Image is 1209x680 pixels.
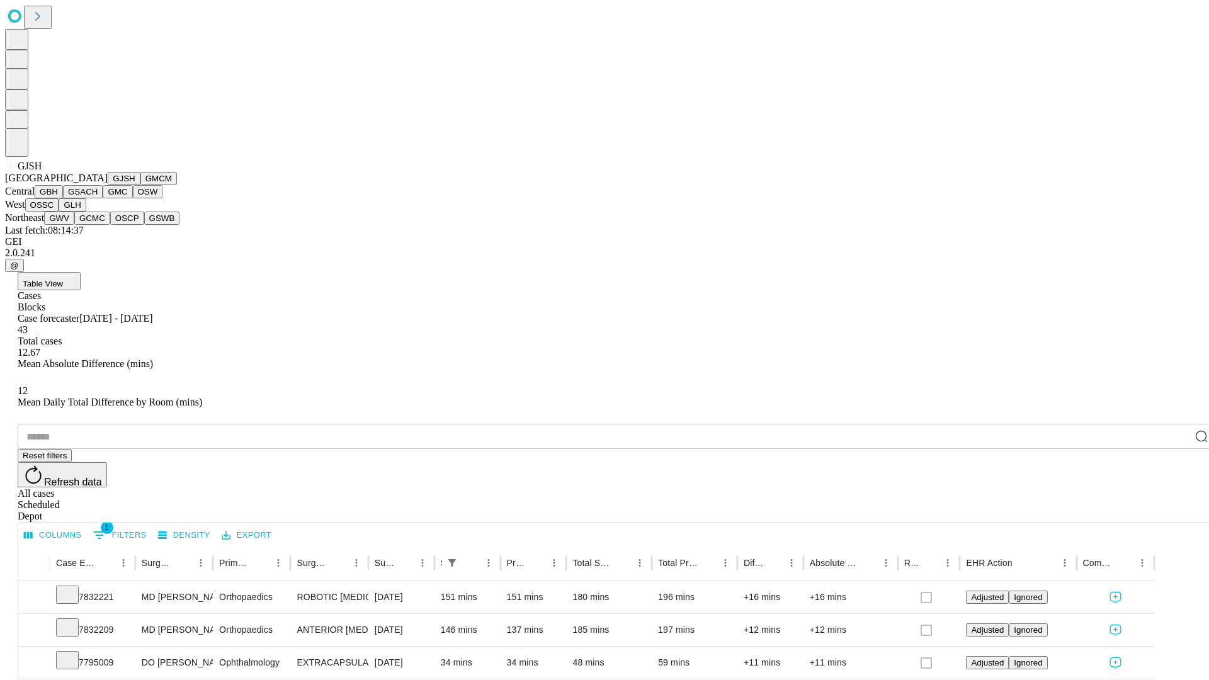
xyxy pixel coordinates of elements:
[18,358,153,369] span: Mean Absolute Difference (mins)
[810,558,858,568] div: Absolute Difference
[25,620,43,642] button: Expand
[375,647,428,679] div: [DATE]
[783,554,800,572] button: Menu
[921,554,939,572] button: Sort
[5,259,24,272] button: @
[877,554,895,572] button: Menu
[18,449,72,462] button: Reset filters
[658,558,698,568] div: Total Predicted Duration
[44,212,74,225] button: GWV
[572,581,645,613] div: 180 mins
[443,554,461,572] button: Show filters
[572,647,645,679] div: 48 mins
[631,554,649,572] button: Menu
[966,558,1012,568] div: EHR Action
[18,462,107,487] button: Refresh data
[330,554,348,572] button: Sort
[25,198,59,212] button: OSSC
[97,554,115,572] button: Sort
[507,614,560,646] div: 137 mins
[252,554,270,572] button: Sort
[810,581,892,613] div: +16 mins
[699,554,717,572] button: Sort
[297,647,361,679] div: EXTRACAPSULAR CATARACT REMOVAL WITH [MEDICAL_DATA]
[56,558,96,568] div: Case Epic Id
[572,558,612,568] div: Total Scheduled Duration
[744,647,797,679] div: +11 mins
[59,198,86,212] button: GLH
[658,647,731,679] div: 59 mins
[414,554,431,572] button: Menu
[56,647,129,679] div: 7795009
[115,554,132,572] button: Menu
[18,272,81,290] button: Table View
[18,161,42,171] span: GJSH
[1116,554,1133,572] button: Sort
[1133,554,1151,572] button: Menu
[1014,625,1042,635] span: Ignored
[480,554,497,572] button: Menu
[441,558,442,568] div: Scheduled In Room Duration
[110,212,144,225] button: OSCP
[144,212,180,225] button: GSWB
[174,554,192,572] button: Sort
[133,185,163,198] button: OSW
[443,554,461,572] div: 1 active filter
[142,647,207,679] div: DO [PERSON_NAME]
[18,347,40,358] span: 12.67
[904,558,921,568] div: Resolved in EHR
[90,525,150,545] button: Show filters
[717,554,734,572] button: Menu
[103,185,132,198] button: GMC
[971,625,1004,635] span: Adjusted
[1083,558,1115,568] div: Comments
[140,172,177,185] button: GMCM
[1014,554,1031,572] button: Sort
[572,614,645,646] div: 185 mins
[25,587,43,609] button: Expand
[18,324,28,335] span: 43
[155,526,213,545] button: Density
[939,554,956,572] button: Menu
[74,212,110,225] button: GCMC
[297,581,361,613] div: ROBOTIC [MEDICAL_DATA] KNEE TOTAL
[79,313,152,324] span: [DATE] - [DATE]
[507,558,527,568] div: Predicted In Room Duration
[1009,591,1047,604] button: Ignored
[21,526,85,545] button: Select columns
[1014,658,1042,667] span: Ignored
[507,581,560,613] div: 151 mins
[613,554,631,572] button: Sort
[23,279,63,288] span: Table View
[375,581,428,613] div: [DATE]
[219,558,251,568] div: Primary Service
[744,558,764,568] div: Difference
[219,647,284,679] div: Ophthalmology
[441,614,494,646] div: 146 mins
[462,554,480,572] button: Sort
[5,173,108,183] span: [GEOGRAPHIC_DATA]
[375,614,428,646] div: [DATE]
[348,554,365,572] button: Menu
[18,385,28,396] span: 12
[966,623,1009,637] button: Adjusted
[1009,656,1047,669] button: Ignored
[219,581,284,613] div: Orthopaedics
[270,554,287,572] button: Menu
[23,451,67,460] span: Reset filters
[18,313,79,324] span: Case forecaster
[10,261,19,270] span: @
[396,554,414,572] button: Sort
[56,614,129,646] div: 7832209
[765,554,783,572] button: Sort
[1056,554,1074,572] button: Menu
[142,558,173,568] div: Surgeon Name
[219,614,284,646] div: Orthopaedics
[297,614,361,646] div: ANTERIOR [MEDICAL_DATA] TOTAL HIP
[44,477,102,487] span: Refresh data
[35,185,63,198] button: GBH
[1014,592,1042,602] span: Ignored
[966,591,1009,604] button: Adjusted
[142,581,207,613] div: MD [PERSON_NAME] [PERSON_NAME]
[142,614,207,646] div: MD [PERSON_NAME] [PERSON_NAME]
